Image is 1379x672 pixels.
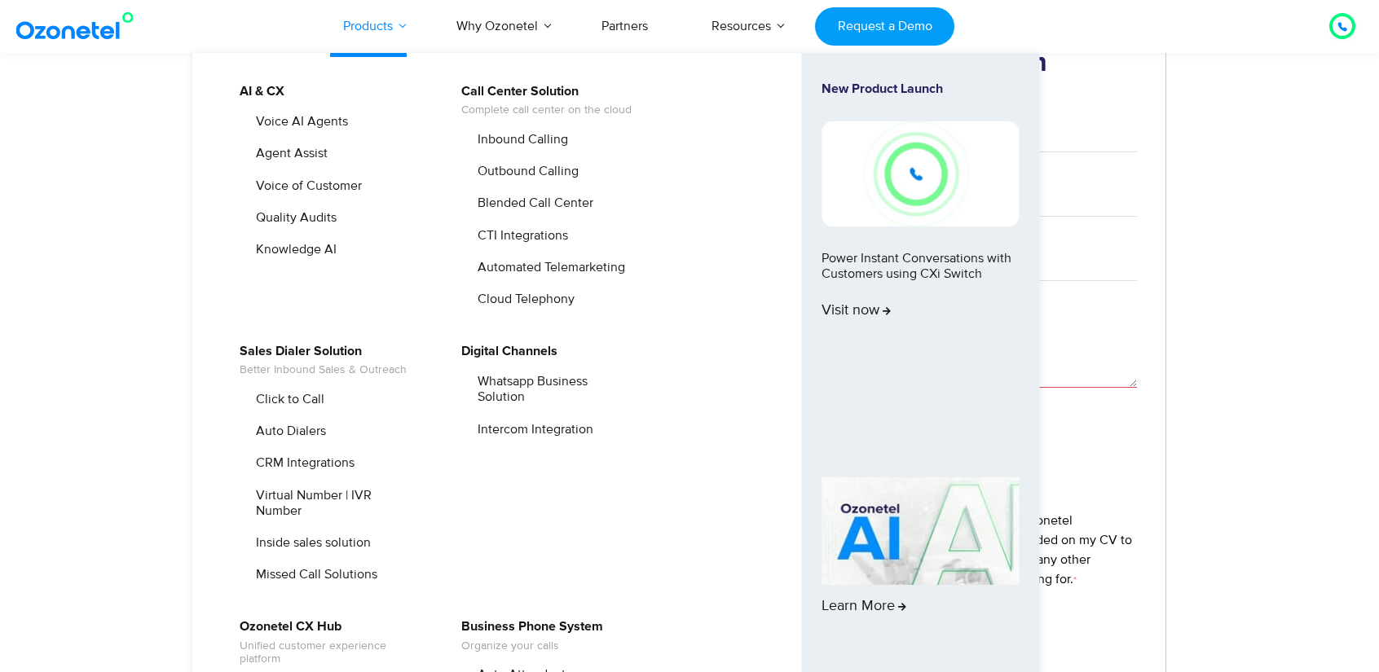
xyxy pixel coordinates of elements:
[240,639,412,667] span: Unified customer experience platform
[815,7,954,46] a: Request a Demo
[451,81,634,120] a: Call Center SolutionComplete call center on the cloud
[245,389,327,410] a: Click to Call
[229,617,414,669] a: Ozonetel CX HubUnified customer experience platform
[245,143,330,164] a: Agent Assist
[461,103,632,117] span: Complete call center on the cloud
[245,485,414,521] a: Virtual Number | IVR Number
[451,341,560,362] a: Digital Channels
[822,598,906,616] span: Learn More
[240,363,407,377] span: Better Inbound Sales & Outreach
[467,289,577,310] a: Cloud Telephony
[451,617,606,655] a: Business Phone SystemOrganize your calls
[467,193,596,213] a: Blended Call Center
[245,453,357,473] a: CRM Integrations
[467,419,596,440] a: Intercom Integration
[229,81,287,102] a: AI & CX
[245,208,339,228] a: Quality Audits
[822,477,1019,585] img: AI
[467,161,581,182] a: Outbound Calling
[245,533,373,553] a: Inside sales solution
[822,81,1019,471] a: New Product LaunchPower Instant Conversations with Customers using CXi SwitchVisit now
[245,239,339,260] a: Knowledge AI
[467,371,636,407] a: Whatsapp Business Solution
[461,639,603,653] span: Organize your calls
[467,130,571,150] a: Inbound Calling
[245,421,328,441] a: Auto Dialers
[245,112,350,132] a: Voice AI Agents
[245,564,380,585] a: Missed Call Solutions
[822,302,891,320] span: Visit now
[467,226,571,246] a: CTI Integrations
[229,341,409,380] a: Sales Dialer SolutionBetter Inbound Sales & Outreach
[245,176,364,196] a: Voice of Customer
[467,257,628,278] a: Automated Telemarketing
[822,121,1019,226] img: New-Project-17.png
